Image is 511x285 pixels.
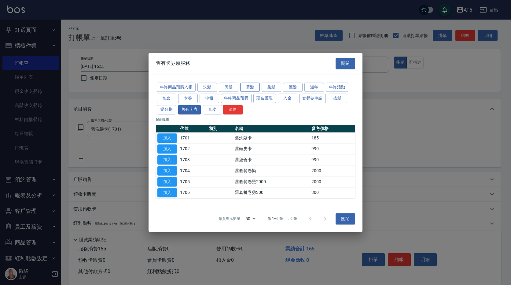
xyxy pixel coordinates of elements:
button: 接髮 [328,94,347,103]
button: 加入 [157,177,177,187]
td: 舊套餐卷燙2000 [233,176,310,187]
button: 年終商品預購入帳 [157,83,196,92]
td: 1701 [178,133,207,144]
button: 清除 [223,105,243,114]
button: 加入 [157,166,177,176]
p: 6 筆服務 [156,117,355,122]
button: 套餐券申請 [299,94,326,103]
button: 瓦皮 [203,105,222,114]
button: 入金 [278,94,297,103]
button: 燙髮 [219,83,238,92]
td: 1703 [178,154,207,165]
button: 加入 [157,188,177,198]
td: 1705 [178,176,207,187]
td: 舊套餐卷染 [233,165,310,176]
button: 護髮 [283,83,303,92]
button: 關閉 [336,213,355,224]
td: 185 [310,133,355,144]
button: 染髮 [262,83,281,92]
th: 參考價格 [310,125,355,133]
button: 舊有卡劵 [178,105,201,114]
button: 樂分期 [157,105,176,114]
td: 1706 [178,187,207,198]
button: 中租 [200,94,219,103]
td: 舊套餐卷剪300 [233,187,310,198]
p: 每頁顯示數量 [219,216,241,222]
button: 加入 [157,133,177,143]
button: 關閉 [336,58,355,69]
button: 剪髮 [240,83,260,92]
button: 加入 [157,144,177,154]
button: 年終活動 [326,83,348,92]
th: 代號 [178,125,207,133]
button: 年終商品預購 [221,94,252,103]
td: 舊頭皮卡 [233,143,310,154]
button: 過年 [304,83,324,92]
button: 卡卷 [178,94,198,103]
p: 第 1–6 筆 共 6 筆 [267,216,297,222]
th: 類別 [207,125,233,133]
td: 舊洗髮卡 [233,133,310,144]
button: 加入 [157,155,177,165]
td: 990 [310,143,355,154]
td: 1704 [178,165,207,176]
th: 名稱 [233,125,310,133]
td: 1702 [178,143,207,154]
button: 頭皮護理 [253,94,276,103]
td: 2000 [310,176,355,187]
td: 990 [310,154,355,165]
div: 50 [243,211,258,227]
span: 舊有卡劵類服務 [156,61,190,67]
button: 洗髮 [197,83,217,92]
td: 2000 [310,165,355,176]
td: 舊蘆薈卡 [233,154,310,165]
button: 包套 [157,94,176,103]
td: 300 [310,187,355,198]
